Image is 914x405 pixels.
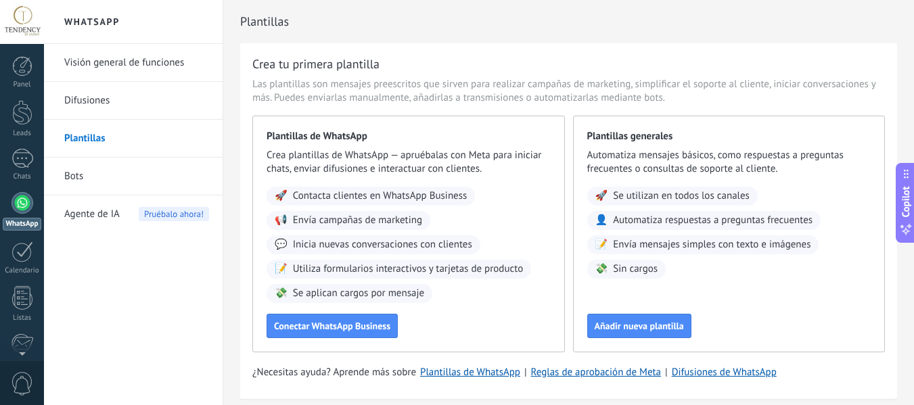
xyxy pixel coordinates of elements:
a: Plantillas de WhatsApp [420,366,520,379]
span: Automatiza mensajes básicos, como respuestas a preguntas frecuentes o consultas de soporte al cli... [587,149,871,176]
span: 📝 [595,238,608,252]
span: Contacta clientes en WhatsApp Business [293,189,467,203]
span: Agente de IA [64,195,120,233]
a: Difusiones de WhatsApp [672,366,777,379]
span: Las plantillas son mensajes preescritos que sirven para realizar campañas de marketing, simplific... [252,78,885,105]
span: Envía campañas de marketing [293,214,422,227]
a: Difusiones [64,82,209,120]
span: 💸 [595,262,608,276]
span: Conectar WhatsApp Business [274,321,390,331]
div: Panel [3,80,42,89]
span: 💬 [275,238,288,252]
span: Copilot [899,186,913,217]
span: ¿Necesitas ayuda? Aprende más sobre [252,366,416,379]
span: 🚀 [275,189,288,203]
div: WhatsApp [3,218,41,231]
span: Envía mensajes simples con texto e imágenes [613,238,810,252]
div: Calendario [3,266,42,275]
a: Agente de IAPruébalo ahora! [64,195,209,233]
a: Visión general de funciones [64,44,209,82]
li: Agente de IA [44,195,223,233]
span: Plantillas de WhatsApp [267,130,551,143]
span: Se aplican cargos por mensaje [293,287,424,300]
li: Plantillas [44,120,223,158]
span: 🚀 [595,189,608,203]
li: Bots [44,158,223,195]
a: Plantillas [64,120,209,158]
h2: Plantillas [240,8,897,35]
button: Añadir nueva plantilla [587,314,691,338]
div: | | [252,366,885,379]
span: 👤 [595,214,608,227]
li: Difusiones [44,82,223,120]
span: Se utilizan en todos los canales [613,189,750,203]
span: Crea plantillas de WhatsApp — apruébalas con Meta para iniciar chats, enviar difusiones e interac... [267,149,551,176]
span: Utiliza formularios interactivos y tarjetas de producto [293,262,524,276]
div: Leads [3,129,42,138]
a: Reglas de aprobación de Meta [531,366,662,379]
span: 📝 [275,262,288,276]
h3: Crea tu primera plantilla [252,55,380,72]
span: Añadir nueva plantilla [595,321,684,331]
span: Automatiza respuestas a preguntas frecuentes [613,214,813,227]
span: Pruébalo ahora! [139,207,209,221]
span: Sin cargos [613,262,658,276]
li: Visión general de funciones [44,44,223,82]
span: 📢 [275,214,288,227]
span: 💸 [275,287,288,300]
div: Listas [3,314,42,323]
button: Conectar WhatsApp Business [267,314,398,338]
span: Inicia nuevas conversaciones con clientes [293,238,472,252]
div: Chats [3,172,42,181]
a: Bots [64,158,209,195]
span: Plantillas generales [587,130,871,143]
